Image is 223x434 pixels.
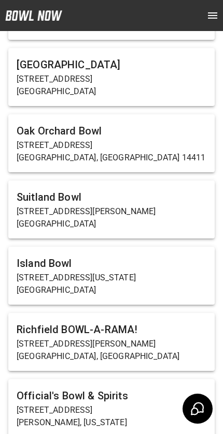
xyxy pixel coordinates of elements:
[17,284,206,296] p: [GEOGRAPHIC_DATA]
[17,416,206,429] p: [PERSON_NAME], [US_STATE]
[17,123,206,139] h6: Oak Orchard Bowl
[17,73,206,85] p: [STREET_ADDRESS]
[17,338,206,350] p: [STREET_ADDRESS][PERSON_NAME]
[5,10,62,21] img: logo
[17,350,206,363] p: [GEOGRAPHIC_DATA], [GEOGRAPHIC_DATA]
[17,272,206,284] p: [STREET_ADDRESS][US_STATE]
[17,218,206,230] p: [GEOGRAPHIC_DATA]
[17,139,206,152] p: [STREET_ADDRESS]
[17,152,206,164] p: [GEOGRAPHIC_DATA], [GEOGRAPHIC_DATA] 14411
[17,404,206,416] p: [STREET_ADDRESS]
[202,5,223,26] button: open drawer
[17,255,206,272] h6: Island Bowl
[17,321,206,338] h6: Richfield BOWL-A-RAMA!
[17,85,206,98] p: [GEOGRAPHIC_DATA]
[17,205,206,218] p: [STREET_ADDRESS][PERSON_NAME]
[17,189,206,205] h6: Suitland Bowl
[17,387,206,404] h6: Official's Bowl & Spirits
[17,56,206,73] h6: [GEOGRAPHIC_DATA]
